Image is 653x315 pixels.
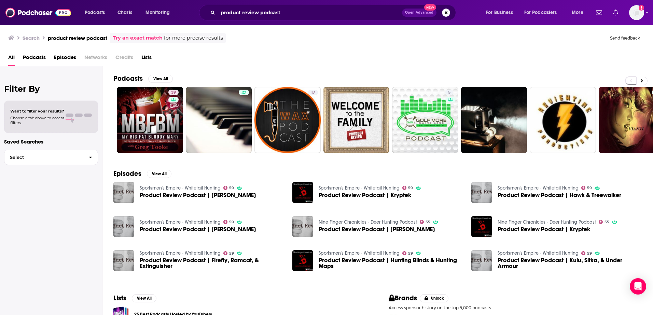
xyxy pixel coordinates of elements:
a: Product Review Podcast | Kryptek [498,226,590,232]
span: Product Review Podcast | Kuiu, Sitka, & Under Armour [498,257,642,269]
a: Show notifications dropdown [593,7,605,18]
button: open menu [567,7,592,18]
img: Product Review Podcast | Robb Westbrook [292,216,313,237]
span: For Business [486,8,513,17]
input: Search podcasts, credits, & more... [218,7,402,18]
img: Podchaser - Follow, Share and Rate Podcasts [5,6,71,19]
img: Product Review Podcast | Kryptek [471,216,492,237]
span: Open Advanced [405,11,433,14]
a: 59 [402,186,413,190]
h2: Brands [389,294,417,302]
img: Product Review Podcast | Robb Westbrook [113,182,134,203]
span: Charts [117,8,132,17]
span: Product Review Podcast | Firefly, Ramcat, & Extinguisher [140,257,284,269]
a: Sportsmen's Empire - Whitetail Hunting [498,250,579,256]
a: Charts [113,7,136,18]
a: Product Review Podcast | Kuiu, Sitka, & Under Armour [471,250,492,271]
a: Sportsmen's Empire - Whitetail Hunting [140,250,221,256]
span: Podcasts [85,8,105,17]
button: open menu [80,7,114,18]
a: Sportsmen's Empire - Whitetail Hunting [140,219,221,225]
a: 5 [392,87,458,153]
a: Product Review Podcast | Kryptek [292,182,313,203]
span: For Podcasters [524,8,557,17]
span: 59 [229,221,234,224]
span: 17 [311,89,315,96]
h2: Podcasts [113,74,143,83]
a: 39 [168,90,179,95]
h3: product review podcast [48,35,107,41]
a: Nine Finger Chronicles - Deer Hunting Podcast [498,219,596,225]
a: Nine Finger Chronicles - Deer Hunting Podcast [319,219,417,225]
button: open menu [481,7,522,18]
a: 59 [402,251,413,255]
a: 55 [420,220,431,224]
h2: Lists [113,294,126,302]
a: 59 [581,251,592,255]
a: 59 [581,186,592,190]
a: 17 [308,90,318,95]
span: 59 [229,186,234,190]
span: 39 [171,89,176,96]
a: Product Review Podcast | Hawk & Treewalker [498,192,621,198]
a: 59 [223,251,234,255]
div: Search podcasts, credits, & more... [206,5,462,20]
a: ListsView All [113,294,156,302]
span: Logged in as WE_Broadcast [629,5,644,20]
span: Product Review Podcast | [PERSON_NAME] [140,192,256,198]
a: Product Review Podcast | Tom Waters [113,216,134,237]
a: PodcastsView All [113,74,173,83]
span: 55 [426,221,430,224]
a: Podcasts [23,52,46,66]
a: All [8,52,15,66]
img: Product Review Podcast | Hunting Blinds & Hunting Maps [292,250,313,271]
a: Sportsmen's Empire - Whitetail Hunting [140,185,221,191]
span: 55 [605,221,609,224]
button: open menu [141,7,179,18]
h3: Search [23,35,40,41]
p: Saved Searches [4,138,98,145]
button: Show profile menu [629,5,644,20]
span: Monitoring [145,8,170,17]
h2: Filter By [4,84,98,94]
a: 55 [599,220,610,224]
a: Sportsmen's Empire - Whitetail Hunting [498,185,579,191]
a: 39 [117,87,183,153]
h2: Episodes [113,169,141,178]
span: More [572,8,583,17]
button: open menu [520,7,567,18]
a: Product Review Podcast | Robb Westbrook [140,192,256,198]
a: 5 [445,90,453,95]
span: 59 [408,186,413,190]
button: View All [132,294,156,302]
span: 59 [408,252,413,255]
a: 59 [223,186,234,190]
img: Product Review Podcast | Firefly, Ramcat, & Extinguisher [113,250,134,271]
a: 17 [254,87,321,153]
button: View All [148,75,173,83]
button: Unlock [420,294,449,302]
span: Episodes [54,52,76,66]
span: Networks [84,52,107,66]
img: Product Review Podcast | Hawk & Treewalker [471,182,492,203]
span: Select [4,155,83,160]
button: View All [147,170,171,178]
span: 59 [587,186,592,190]
span: Product Review Podcast | [PERSON_NAME] [319,226,435,232]
a: Product Review Podcast | Kryptek [319,192,411,198]
a: Lists [141,52,152,66]
button: Select [4,150,98,165]
span: 59 [587,252,592,255]
a: Product Review Podcast | Hunting Blinds & Hunting Maps [319,257,463,269]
